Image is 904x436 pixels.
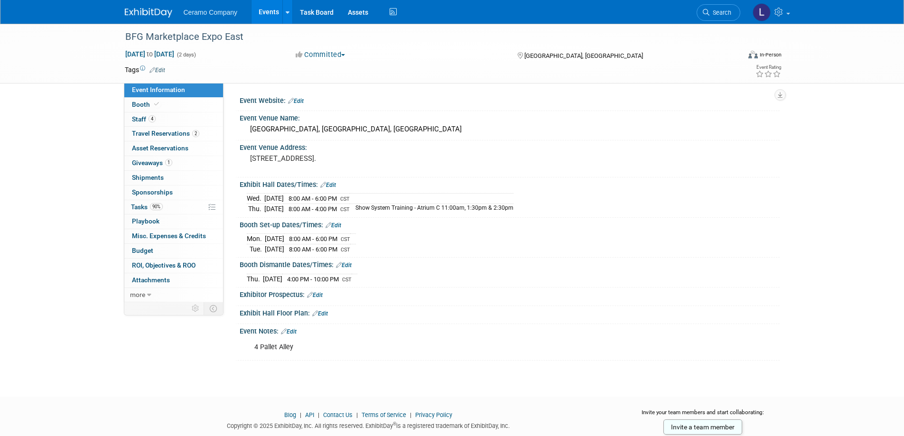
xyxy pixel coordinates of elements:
[124,141,223,156] a: Asset Reservations
[340,196,350,202] span: CST
[132,247,153,254] span: Budget
[250,154,454,163] pre: [STREET_ADDRESS].
[125,65,165,74] td: Tags
[263,274,282,284] td: [DATE]
[132,217,159,225] span: Playbook
[124,127,223,141] a: Travel Reservations2
[150,203,163,210] span: 90%
[247,122,773,137] div: [GEOGRAPHIC_DATA], [GEOGRAPHIC_DATA], [GEOGRAPHIC_DATA]
[124,288,223,302] a: more
[320,182,336,188] a: Edit
[354,411,360,418] span: |
[326,222,341,229] a: Edit
[336,262,352,269] a: Edit
[184,9,238,16] span: Ceramo Company
[265,234,284,244] td: [DATE]
[298,411,304,418] span: |
[132,174,164,181] span: Shipments
[187,302,204,315] td: Personalize Event Tab Strip
[130,291,145,298] span: more
[247,194,264,204] td: Wed.
[709,9,731,16] span: Search
[289,246,337,253] span: 8:00 AM - 6:00 PM
[289,195,337,202] span: 8:00 AM - 6:00 PM
[132,130,199,137] span: Travel Reservations
[125,419,613,430] div: Copyright © 2025 ExhibitDay, Inc. All rights reserved. ExhibitDay is a registered trademark of Ex...
[362,411,406,418] a: Terms of Service
[755,65,781,70] div: Event Rating
[124,244,223,258] a: Budget
[165,159,172,166] span: 1
[393,421,396,427] sup: ®
[132,276,170,284] span: Attachments
[240,218,780,230] div: Booth Set-up Dates/Times:
[342,277,352,283] span: CST
[697,4,740,21] a: Search
[132,144,188,152] span: Asset Reservations
[124,259,223,273] a: ROI, Objectives & ROO
[124,171,223,185] a: Shipments
[124,83,223,97] a: Event Information
[316,411,322,418] span: |
[307,292,323,298] a: Edit
[176,52,196,58] span: (2 days)
[132,232,206,240] span: Misc. Expenses & Credits
[408,411,414,418] span: |
[341,236,350,242] span: CST
[132,159,172,167] span: Giveaways
[240,111,780,123] div: Event Venue Name:
[132,261,196,269] span: ROI, Objectives & ROO
[204,302,223,315] td: Toggle Event Tabs
[124,229,223,243] a: Misc. Expenses & Credits
[663,419,742,435] a: Invite a team member
[240,140,780,152] div: Event Venue Address:
[247,204,264,214] td: Thu.
[289,235,337,242] span: 8:00 AM - 6:00 PM
[149,67,165,74] a: Edit
[132,188,173,196] span: Sponsorships
[124,98,223,112] a: Booth
[524,52,643,59] span: [GEOGRAPHIC_DATA], [GEOGRAPHIC_DATA]
[240,324,780,336] div: Event Notes:
[759,51,782,58] div: In-Person
[340,206,350,213] span: CST
[124,214,223,229] a: Playbook
[305,411,314,418] a: API
[132,115,156,123] span: Staff
[125,8,172,18] img: ExhibitDay
[149,115,156,122] span: 4
[247,234,265,244] td: Mon.
[292,50,349,60] button: Committed
[753,3,771,21] img: Lakius Mccoy
[287,276,339,283] span: 4:00 PM - 10:00 PM
[341,247,350,253] span: CST
[284,411,296,418] a: Blog
[124,156,223,170] a: Giveaways1
[124,273,223,288] a: Attachments
[122,28,726,46] div: BFG Marketplace Expo East
[240,93,780,106] div: Event Website:
[264,204,284,214] td: [DATE]
[289,205,337,213] span: 8:00 AM - 4:00 PM
[124,200,223,214] a: Tasks90%
[323,411,353,418] a: Contact Us
[145,50,154,58] span: to
[240,177,780,190] div: Exhibit Hall Dates/Times:
[247,244,265,254] td: Tue.
[124,186,223,200] a: Sponsorships
[248,338,675,357] div: 4 Pallet Alley
[748,51,758,58] img: Format-Inperson.png
[132,101,161,108] span: Booth
[684,49,782,64] div: Event Format
[281,328,297,335] a: Edit
[240,288,780,300] div: Exhibitor Prospectus:
[415,411,452,418] a: Privacy Policy
[288,98,304,104] a: Edit
[626,408,780,423] div: Invite your team members and start collaborating:
[125,50,175,58] span: [DATE] [DATE]
[132,86,185,93] span: Event Information
[312,310,328,317] a: Edit
[240,306,780,318] div: Exhibit Hall Floor Plan:
[247,274,263,284] td: Thu.
[240,258,780,270] div: Booth Dismantle Dates/Times:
